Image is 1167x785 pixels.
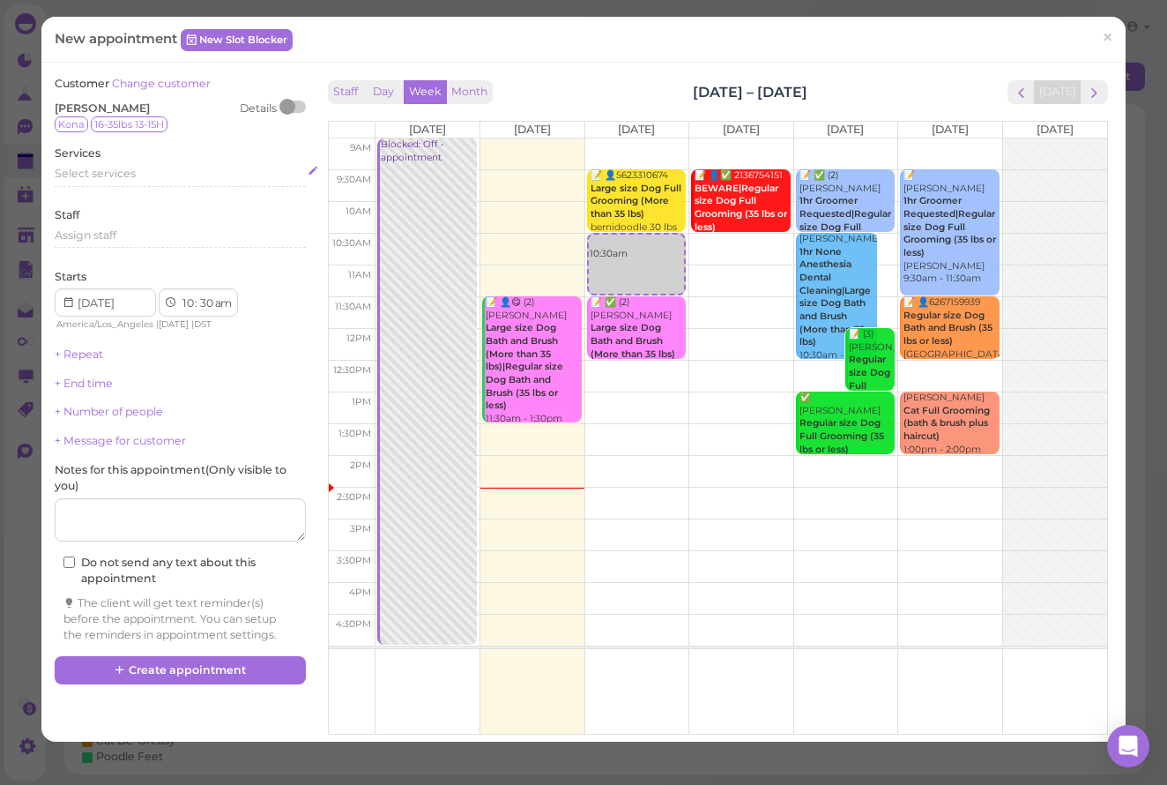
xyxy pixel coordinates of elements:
a: New Slot Blocker [181,29,293,50]
button: next [1081,80,1108,104]
div: 📝 👤5623310674 bernidoodle 30 lbs 9:30am - 10:30am [590,169,687,247]
div: Blocked: Off • appointment [380,138,477,164]
a: + End time [55,377,113,390]
b: Cat Full Grooming (bath & brush plus haircut) [903,405,990,442]
button: Month [446,80,493,104]
span: 10:30am [332,237,371,249]
div: | | [55,317,251,333]
label: Services [55,146,100,161]
button: [DATE] [1034,80,1082,104]
span: 11:30am [335,301,371,312]
div: [PERSON_NAME] 10:30am - 12:30pm [799,233,878,376]
span: 2:30pm [337,491,371,503]
label: Staff [55,207,79,223]
span: [DATE] [827,123,864,136]
div: [PERSON_NAME] 1:00pm - 2:00pm [903,392,1000,456]
a: + Message for customer [55,434,186,447]
div: 📝 👤6267159939 [GEOGRAPHIC_DATA] , corgi 11:30am - 12:30pm [903,296,1000,387]
span: [DATE] [723,123,760,136]
span: 1pm [352,396,371,407]
span: 10am [346,206,371,217]
span: Assign staff [55,228,116,242]
label: Customer [55,76,211,92]
span: 9:30am [337,174,371,185]
span: 3:30pm [337,555,371,566]
b: Large size Dog Bath and Brush (More than 35 lbs) [591,322,675,359]
a: + Repeat [55,348,103,361]
label: Starts [55,269,86,285]
div: Details [240,101,277,116]
div: 📝 ✅ (2) [PERSON_NAME] kobe [PERSON_NAME] 9:30am - 10:30am [799,169,896,299]
input: Do not send any text about this appointment [63,557,75,568]
span: 9am [350,142,371,153]
span: 4pm [349,587,371,598]
div: 📝 👤😋 (2) [PERSON_NAME] 11:30am - 1:30pm [485,296,582,426]
button: Day [362,80,405,104]
span: 4:30pm [336,618,371,630]
span: New appointment [55,30,181,47]
b: Regular size Dog Full Grooming (35 lbs or less) [799,417,884,454]
div: 📝 (3) [PERSON_NAME] 12:00pm - 1:00pm [848,328,895,458]
b: Large size Dog Bath and Brush (More than 35 lbs)|Regular size Dog Bath and Brush (35 lbs or less) [486,322,563,411]
span: America/Los_Angeles [56,318,153,330]
div: ✅ [PERSON_NAME] 1:00pm - 2:00pm [799,392,896,469]
div: 10:30am [589,235,685,260]
span: [DATE] [1037,123,1074,136]
span: 12:30pm [333,364,371,376]
span: DST [194,318,212,330]
span: 1:30pm [338,428,371,439]
div: 📝 ✅ (2) [PERSON_NAME] 70lbs 11:30am - 12:30pm [590,296,687,387]
span: 16-35lbs 13-15H [91,116,167,132]
div: 📝 👤✅ 2136754151 meltpoo 9:30am - 10:30am [694,169,791,260]
span: [DATE] [159,318,189,330]
b: Regular size Dog Full Grooming (35 lbs or less) [849,354,896,430]
span: [DATE] [409,123,446,136]
span: 12pm [346,333,371,344]
b: Large size Dog Full Grooming (More than 35 lbs) [591,183,681,220]
label: Notes for this appointment ( Only visible to you ) [55,462,306,494]
b: 1hr Groomer Requested|Regular size Dog Full Grooming (35 lbs or less) [903,195,996,258]
b: BEWARE|Regular size Dog Full Grooming (35 lbs or less) [695,183,787,233]
button: prev [1007,80,1035,104]
h2: [DATE] – [DATE] [693,82,807,102]
a: Change customer [112,77,211,90]
a: + Number of people [55,405,163,418]
b: 1hr None Anesthesia Dental Cleaning|Large size Dog Bath and Brush (More than 35 lbs) [799,246,871,348]
span: [DATE] [514,123,551,136]
span: 2pm [350,460,371,471]
label: Do not send any text about this appointment [63,555,297,587]
span: 3pm [350,523,371,535]
b: 1hr Groomer Requested|Regular size Dog Full Grooming (35 lbs or less) [799,195,892,258]
span: [DATE] [618,123,655,136]
span: × [1102,26,1113,50]
div: The client will get text reminder(s) before the appointment. You can setup the reminders in appoi... [63,595,297,643]
span: [PERSON_NAME] [55,101,150,115]
span: Kona [55,116,88,132]
span: 11am [348,269,371,280]
span: [DATE] [932,123,969,136]
button: Week [404,80,447,104]
div: 📝 [PERSON_NAME] [PERSON_NAME] 9:30am - 11:30am [903,169,1000,286]
span: Select services [55,167,136,180]
button: Create appointment [55,656,306,684]
b: Regular size Dog Bath and Brush (35 lbs or less) [903,310,992,347]
div: Open Intercom Messenger [1107,725,1149,767]
button: Staff [328,80,363,104]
